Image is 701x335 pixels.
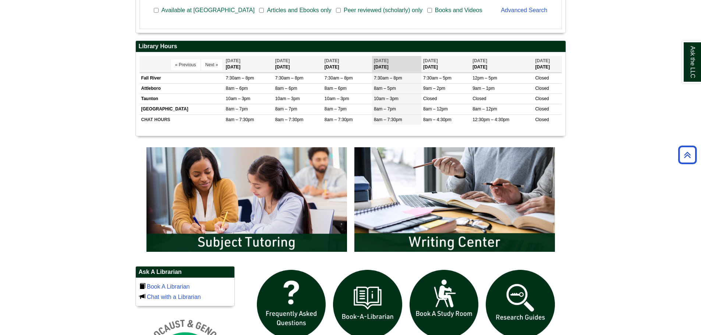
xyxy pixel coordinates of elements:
th: [DATE] [471,56,533,73]
span: 7:30am – 8pm [374,75,402,81]
span: 7:30am – 8pm [275,75,304,81]
span: 8am – 7pm [226,106,248,112]
span: 7:30am – 8pm [226,75,254,81]
span: 8am – 12pm [472,106,497,112]
button: Next » [201,59,222,70]
th: [DATE] [224,56,273,73]
span: Closed [535,117,549,122]
td: [GEOGRAPHIC_DATA] [139,104,224,114]
span: [DATE] [275,58,290,63]
div: slideshow [143,144,559,259]
span: 7:30am – 5pm [423,75,452,81]
span: [DATE] [226,58,241,63]
span: 10am – 3pm [374,96,399,101]
th: [DATE] [273,56,323,73]
span: Closed [535,96,549,101]
input: Articles and Ebooks only [259,7,264,14]
span: 9am – 2pm [423,86,445,91]
a: Book A Librarian [147,283,190,290]
span: 8am – 7pm [325,106,347,112]
span: Closed [535,75,549,81]
span: Books and Videos [432,6,485,15]
span: 8am – 12pm [423,106,448,112]
span: Closed [535,86,549,91]
span: 8am – 7pm [374,106,396,112]
span: 8am – 4:30pm [423,117,452,122]
img: Subject Tutoring Information [143,144,351,255]
span: [DATE] [423,58,438,63]
span: 10am – 3pm [325,96,349,101]
span: [DATE] [535,58,550,63]
span: 8am – 6pm [325,86,347,91]
td: Fall River [139,73,224,83]
a: Chat with a Librarian [147,294,201,300]
span: [DATE] [325,58,339,63]
th: [DATE] [323,56,372,73]
span: 8am – 6pm [226,86,248,91]
span: 8am – 6pm [275,86,297,91]
span: [DATE] [472,58,487,63]
a: Advanced Search [501,7,547,13]
span: Available at [GEOGRAPHIC_DATA] [159,6,258,15]
span: Articles and Ebooks only [264,6,334,15]
h2: Ask A Librarian [136,267,234,278]
span: Peer reviewed (scholarly) only [341,6,425,15]
input: Available at [GEOGRAPHIC_DATA] [154,7,159,14]
th: [DATE] [372,56,421,73]
span: 8am – 7:30pm [325,117,353,122]
span: 8am – 5pm [374,86,396,91]
button: « Previous [171,59,200,70]
span: 10am – 3pm [226,96,251,101]
a: Back to Top [676,150,699,160]
span: 7:30am – 8pm [325,75,353,81]
span: [DATE] [374,58,389,63]
span: 12pm – 5pm [472,75,497,81]
span: Closed [472,96,486,101]
span: 10am – 3pm [275,96,300,101]
span: 9am – 1pm [472,86,495,91]
span: Closed [535,106,549,112]
img: Writing Center Information [351,144,559,255]
th: [DATE] [533,56,562,73]
td: CHAT HOURS [139,114,224,125]
h2: Library Hours [136,41,566,52]
span: 12:30pm – 4:30pm [472,117,509,122]
td: Attleboro [139,84,224,94]
input: Books and Videos [427,7,432,14]
span: Closed [423,96,437,101]
td: Taunton [139,94,224,104]
span: 8am – 7:30pm [226,117,254,122]
span: 8am – 7:30pm [374,117,402,122]
span: 8am – 7pm [275,106,297,112]
input: Peer reviewed (scholarly) only [336,7,341,14]
th: [DATE] [421,56,471,73]
span: 8am – 7:30pm [275,117,304,122]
